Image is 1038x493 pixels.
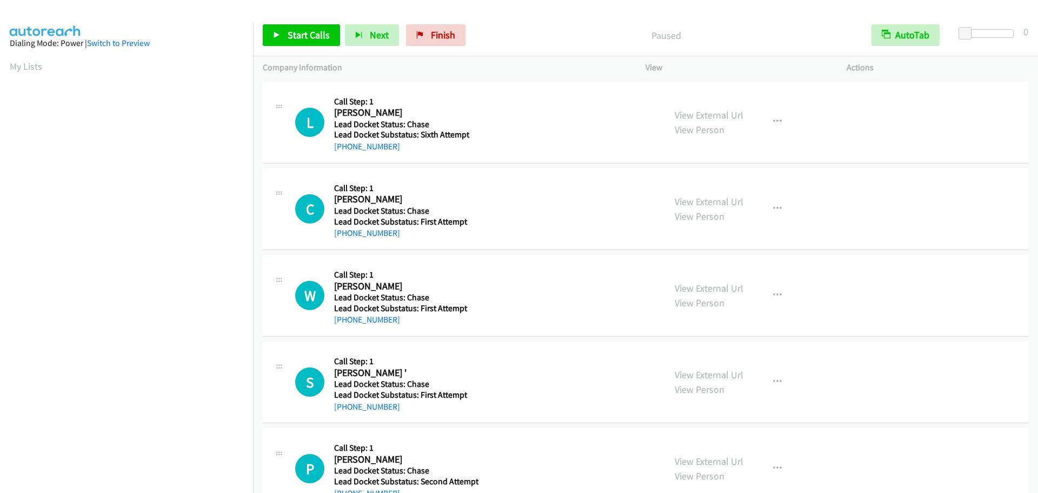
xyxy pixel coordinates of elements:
a: View External Url [675,282,743,294]
h5: Lead Docket Substatus: First Attempt [334,303,475,314]
h5: Lead Docket Status: Chase [334,379,475,390]
h5: Call Step: 1 [334,443,478,453]
a: [PHONE_NUMBER] [334,228,400,238]
span: Finish [431,29,455,41]
h5: Lead Docket Status: Chase [334,465,478,476]
h2: [PERSON_NAME] ' [334,367,475,379]
a: [PHONE_NUMBER] [334,141,400,152]
a: View Person [675,383,724,396]
span: Next [370,29,389,41]
p: Company Information [263,61,626,74]
div: The call is yet to be attempted [295,454,324,483]
a: [PHONE_NUMBER] [334,402,400,412]
h5: Lead Docket Status: Chase [334,206,475,216]
button: Next [345,24,399,46]
div: The call is yet to be attempted [295,194,324,224]
p: View [646,61,827,74]
h5: Lead Docket Substatus: Second Attempt [334,476,478,487]
button: AutoTab [871,24,940,46]
div: The call is yet to be attempted [295,367,324,397]
a: Switch to Preview [87,38,150,48]
h1: L [295,108,324,137]
div: The call is yet to be attempted [295,281,324,310]
h1: W [295,281,324,310]
a: Start Calls [263,24,340,46]
h5: Lead Docket Substatus: First Attempt [334,390,475,400]
h5: Lead Docket Substatus: Sixth Attempt [334,129,475,140]
h2: [PERSON_NAME] [334,280,475,293]
div: The call is yet to be attempted [295,108,324,137]
p: Actions [847,61,1028,74]
a: View Person [675,297,724,309]
div: Delay between calls (in seconds) [964,29,1014,38]
a: View External Url [675,195,743,208]
a: View Person [675,210,724,222]
h5: Lead Docket Status: Chase [334,292,475,303]
a: Finish [406,24,465,46]
a: View Person [675,470,724,482]
h5: Call Step: 1 [334,269,475,280]
h5: Call Step: 1 [334,96,475,107]
h5: Call Step: 1 [334,183,475,194]
h2: [PERSON_NAME] [334,107,475,119]
div: 0 [1023,24,1028,39]
h5: Lead Docket Substatus: First Attempt [334,216,475,227]
h1: S [295,367,324,397]
a: View External Url [675,109,743,121]
a: View External Url [675,369,743,381]
h1: C [295,194,324,224]
a: View Person [675,123,724,136]
div: Dialing Mode: Power | [10,37,243,50]
p: Paused [480,28,852,43]
h2: [PERSON_NAME] [334,193,475,206]
a: My Lists [10,60,42,73]
h1: P [295,454,324,483]
span: Start Calls [288,29,330,41]
h2: [PERSON_NAME] [334,453,475,466]
a: [PHONE_NUMBER] [334,314,400,325]
h5: Lead Docket Status: Chase [334,119,475,130]
h5: Call Step: 1 [334,356,475,367]
a: View External Url [675,455,743,468]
